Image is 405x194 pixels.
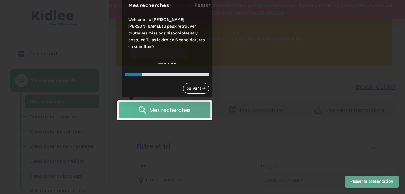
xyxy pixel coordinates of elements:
[183,83,209,94] a: Suivant →
[345,176,399,188] button: Passer la présentation
[128,1,198,10] h1: Mes recherches
[149,106,191,114] span: Mes recherches
[119,102,210,118] a: Mes recherches
[122,10,212,57] div: Welcome to [PERSON_NAME] ! [PERSON_NAME], tu peux retrouver toutes les missions disponibles et y ...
